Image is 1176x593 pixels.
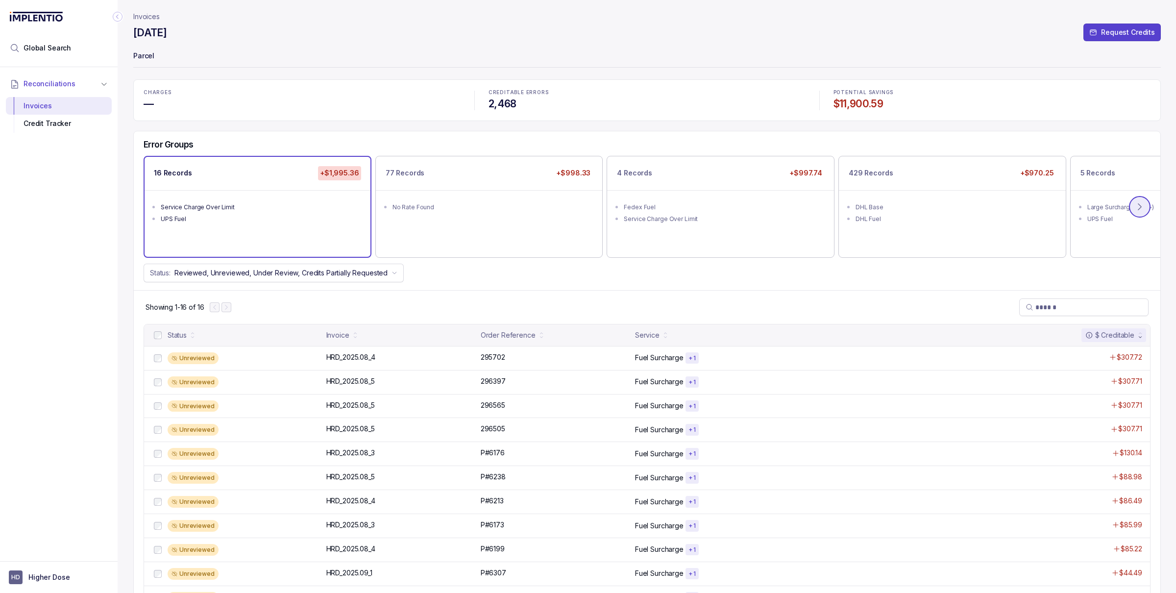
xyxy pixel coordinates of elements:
input: checkbox-checkbox [154,354,162,362]
p: P#6238 [481,472,506,482]
p: $44.49 [1119,568,1142,578]
p: + 1 [688,498,696,506]
p: + 1 [688,426,696,434]
p: + 1 [688,546,696,554]
input: checkbox-checkbox [154,331,162,339]
button: Status:Reviewed, Unreviewed, Under Review, Credits Partially Requested [144,264,404,282]
p: 4 Records [617,168,652,178]
p: Fuel Surcharge [635,377,684,387]
p: Fuel Surcharge [635,568,684,578]
p: 296565 [481,400,505,410]
button: Request Credits [1083,24,1161,41]
p: 296505 [481,424,505,434]
p: Fuel Surcharge [635,473,684,483]
p: HRD_2025.08_3 [326,520,375,530]
p: HRD_2025.08_5 [326,424,375,434]
div: DHL Fuel [856,214,1055,224]
p: Fuel Surcharge [635,401,684,411]
p: Parcel [133,47,1161,67]
p: HRD_2025.08_4 [326,352,375,362]
div: Status [168,330,187,340]
div: $ Creditable [1085,330,1134,340]
div: Unreviewed [168,424,219,436]
p: Request Credits [1101,27,1155,37]
h4: [DATE] [133,26,167,40]
input: checkbox-checkbox [154,474,162,482]
div: Invoices [14,97,104,115]
p: Showing 1-16 of 16 [146,302,204,312]
p: +$998.33 [554,166,592,180]
p: Fuel Surcharge [635,449,684,459]
p: HRD_2025.09_1 [326,568,372,578]
div: Service [635,330,660,340]
p: CREDITABLE ERRORS [489,90,806,96]
button: User initialsHigher Dose [9,570,109,584]
div: Service Charge Over Limit [624,214,823,224]
p: + 1 [688,354,696,362]
p: $130.14 [1120,448,1142,458]
p: +$997.74 [787,166,824,180]
div: Unreviewed [168,568,219,580]
div: Unreviewed [168,400,219,412]
p: Fuel Surcharge [635,425,684,435]
p: Reviewed, Unreviewed, Under Review, Credits Partially Requested [174,268,388,278]
p: HRD_2025.08_5 [326,400,375,410]
p: Fuel Surcharge [635,353,684,363]
input: checkbox-checkbox [154,378,162,386]
span: Reconciliations [24,79,75,89]
p: P#6176 [481,448,505,458]
p: $307.72 [1117,352,1142,362]
div: Unreviewed [168,448,219,460]
p: HRD_2025.08_4 [326,496,375,506]
nav: breadcrumb [133,12,160,22]
p: $88.98 [1119,472,1142,482]
p: Higher Dose [28,572,70,582]
p: 429 Records [849,168,893,178]
input: checkbox-checkbox [154,498,162,506]
div: Reconciliations [6,95,112,135]
input: checkbox-checkbox [154,570,162,578]
p: P#6199 [481,544,505,554]
p: Fuel Surcharge [635,497,684,507]
p: + 1 [688,522,696,530]
div: Service Charge Over Limit [161,202,360,212]
p: $85.99 [1120,520,1142,530]
p: Status: [150,268,171,278]
div: Invoice [326,330,349,340]
p: P#6213 [481,496,504,506]
input: checkbox-checkbox [154,522,162,530]
p: $307.71 [1118,424,1142,434]
div: Fedex Fuel [624,202,823,212]
p: 16 Records [154,168,192,178]
a: Invoices [133,12,160,22]
p: P#6307 [481,568,506,578]
p: HRD_2025.08_5 [326,376,375,386]
p: $307.71 [1118,376,1142,386]
div: Unreviewed [168,352,219,364]
p: HRD_2025.08_4 [326,544,375,554]
div: Credit Tracker [14,115,104,132]
p: 295702 [481,352,505,362]
p: $86.49 [1119,496,1142,506]
p: +$970.25 [1018,166,1056,180]
h4: 2,468 [489,97,806,111]
div: Unreviewed [168,520,219,532]
div: Unreviewed [168,472,219,484]
input: checkbox-checkbox [154,450,162,458]
p: HRD_2025.08_3 [326,448,375,458]
div: Remaining page entries [146,302,204,312]
p: Fuel Surcharge [635,544,684,554]
h5: Error Groups [144,139,194,150]
div: No Rate Found [392,202,592,212]
div: Unreviewed [168,376,219,388]
p: 77 Records [386,168,425,178]
h4: $11,900.59 [833,97,1151,111]
p: 296397 [481,376,506,386]
p: + 1 [688,378,696,386]
p: + 1 [688,474,696,482]
p: + 1 [688,402,696,410]
div: Order Reference [481,330,536,340]
p: 5 Records [1080,168,1115,178]
p: + 1 [688,570,696,578]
